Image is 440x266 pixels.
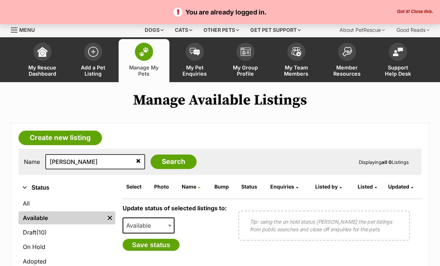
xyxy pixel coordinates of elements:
th: Select [123,181,151,193]
a: Manage My Pets [119,39,169,82]
span: My Pet Enquiries [178,64,211,77]
span: My Group Profile [229,64,262,77]
input: Search [151,155,197,169]
a: My Pet Enquiries [169,39,220,82]
a: Support Help Desk [373,39,423,82]
a: Enquiries [270,183,298,190]
img: dashboard-icon-eb2f2d2d3e046f16d808141f083e7271f6b2e854fb5c12c21221c1fb7104beca.svg [37,47,48,57]
span: Available [123,220,158,231]
a: Listed [358,183,377,190]
div: Good Reads [391,23,435,37]
img: manage-my-pets-icon-02211641906a0b7f246fdf0571729dbe1e7629f14944591b6c1af311fb30b64b.svg [139,47,149,56]
div: Dogs [140,23,169,37]
a: Updated [388,183,413,190]
img: group-profile-icon-3fa3cf56718a62981997c0bc7e787c4b2cf8bcc04b72c1350f741eb67cf2f40e.svg [240,47,251,56]
a: Name [182,183,200,190]
button: Save status [123,239,180,251]
img: help-desk-icon-fdf02630f3aa405de69fd3d07c3f3aa587a6932b1a1747fa1d2bba05be0121f9.svg [393,47,403,56]
a: Menu [11,23,40,36]
a: Add a Pet Listing [68,39,119,82]
a: Available [18,211,104,224]
div: Cats [170,23,197,37]
strong: all 0 [382,159,392,165]
a: Draft [18,226,115,239]
a: All [18,197,115,210]
a: My Team Members [271,39,322,82]
div: Other pets [198,23,244,37]
a: My Group Profile [220,39,271,82]
a: On Hold [18,240,115,253]
label: Name [24,159,40,165]
div: Get pet support [245,23,306,37]
a: Member Resources [322,39,373,82]
img: member-resources-icon-8e73f808a243e03378d46382f2149f9095a855e16c252ad45f914b54edf8863c.svg [342,47,352,56]
p: Tip: using the on hold status [PERSON_NAME] the pet listings from public searches and close off e... [250,218,398,233]
img: team-members-icon-5396bd8760b3fe7c0b43da4ab00e1e3bb1a5d9ba89233759b79545d2d3fc5d0d.svg [291,47,301,56]
span: Menu [19,27,35,33]
p: You are already logged in. [7,7,433,17]
a: Create new listing [18,131,102,145]
div: About PetRescue [334,23,390,37]
span: translation missing: en.admin.listings.index.attributes.enquiries [270,183,294,190]
span: My Rescue Dashboard [26,64,59,77]
a: My Rescue Dashboard [17,39,68,82]
span: Available [123,218,175,233]
a: Remove filter [104,211,115,224]
span: Add a Pet Listing [77,64,110,77]
img: add-pet-listing-icon-0afa8454b4691262ce3f59096e99ab1cd57d4a30225e0717b998d2c9b9846f56.svg [88,47,98,57]
span: Listed by [315,183,338,190]
span: Manage My Pets [128,64,160,77]
th: Status [238,181,267,193]
span: Member Resources [331,64,363,77]
th: Photo [151,181,178,193]
button: Status [18,183,115,193]
span: Updated [388,183,409,190]
a: Listed by [315,183,342,190]
th: Bump [211,181,238,193]
span: Name [182,183,196,190]
button: Close the banner [395,9,435,15]
label: Update status of selected listings to: [123,204,227,212]
span: Displaying Listings [359,159,409,165]
span: Listed [358,183,373,190]
span: (10) [36,228,47,237]
img: pet-enquiries-icon-7e3ad2cf08bfb03b45e93fb7055b45f3efa6380592205ae92323e6603595dc1f.svg [190,48,200,56]
span: My Team Members [280,64,313,77]
span: Support Help Desk [382,64,414,77]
